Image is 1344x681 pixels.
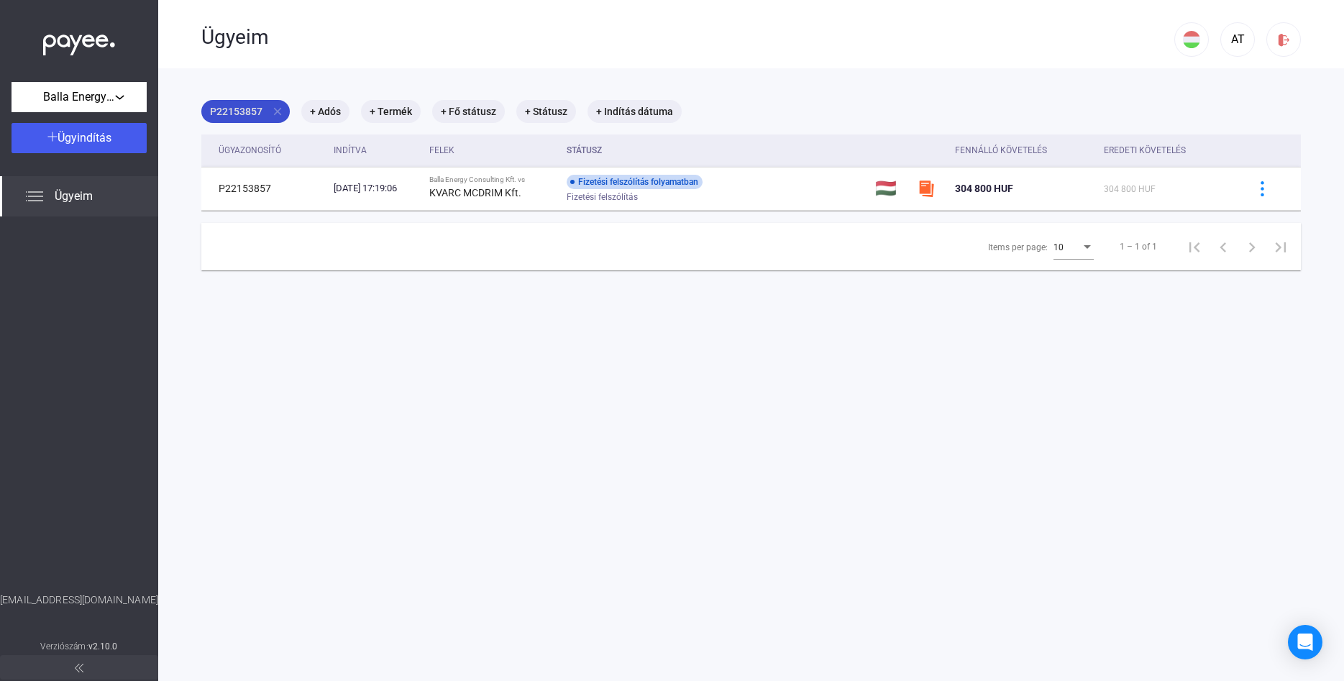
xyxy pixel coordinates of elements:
[429,175,555,184] div: Balla Energy Consulting Kft. vs
[301,100,349,123] mat-chip: + Adós
[88,641,118,652] strong: v2.10.0
[55,188,93,205] span: Ügyeim
[334,142,367,159] div: Indítva
[869,167,912,210] td: 🇭🇺
[588,100,682,123] mat-chip: + Indítás dátuma
[429,142,555,159] div: Felek
[1120,238,1157,255] div: 1 – 1 of 1
[201,167,328,210] td: P22153857
[43,27,115,56] img: white-payee-white-dot.svg
[201,100,290,123] mat-chip: P22153857
[12,82,147,112] button: Balla Energy Consulting Kft.
[516,100,576,123] mat-chip: + Státusz
[219,142,281,159] div: Ügyazonosító
[58,131,111,145] span: Ügyindítás
[1174,22,1209,57] button: HU
[1104,142,1186,159] div: Eredeti követelés
[1180,232,1209,261] button: First page
[955,183,1013,194] span: 304 800 HUF
[918,180,935,197] img: szamlazzhu-mini
[567,188,638,206] span: Fizetési felszólítás
[429,187,521,198] strong: KVARC MCDRIM Kft.
[561,134,869,167] th: Státusz
[1247,173,1277,204] button: more-blue
[1288,625,1322,659] div: Open Intercom Messenger
[201,25,1174,50] div: Ügyeim
[75,664,83,672] img: arrow-double-left-grey.svg
[1225,31,1250,48] div: AT
[1266,232,1295,261] button: Last page
[955,142,1047,159] div: Fennálló követelés
[1053,238,1094,255] mat-select: Items per page:
[334,181,418,196] div: [DATE] 17:19:06
[12,123,147,153] button: Ügyindítás
[43,88,115,106] span: Balla Energy Consulting Kft.
[1238,232,1266,261] button: Next page
[1220,22,1255,57] button: AT
[361,100,421,123] mat-chip: + Termék
[567,175,703,189] div: Fizetési felszólítás folyamatban
[1266,22,1301,57] button: logout-red
[26,188,43,205] img: list.svg
[1183,31,1200,48] img: HU
[429,142,454,159] div: Felek
[432,100,505,123] mat-chip: + Fő státusz
[988,239,1048,256] div: Items per page:
[1104,184,1156,194] span: 304 800 HUF
[334,142,418,159] div: Indítva
[47,132,58,142] img: plus-white.svg
[219,142,322,159] div: Ügyazonosító
[1276,32,1292,47] img: logout-red
[271,105,284,118] mat-icon: close
[1209,232,1238,261] button: Previous page
[1053,242,1064,252] span: 10
[1255,181,1270,196] img: more-blue
[1104,142,1229,159] div: Eredeti követelés
[955,142,1093,159] div: Fennálló követelés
